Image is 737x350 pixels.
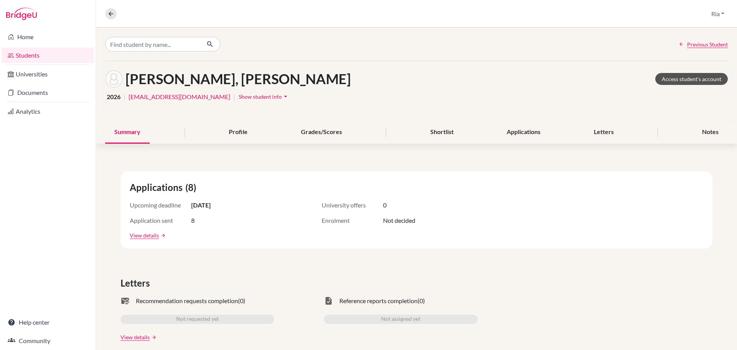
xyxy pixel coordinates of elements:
span: Show student info [239,93,282,100]
a: Community [2,333,94,348]
img: Bridge-U [6,8,37,20]
span: mark_email_read [121,296,130,305]
span: Not requested yet [176,315,219,324]
span: Applications [130,181,185,194]
a: Documents [2,85,94,100]
span: (0) [238,296,245,305]
span: 8 [191,216,195,225]
div: Letters [585,121,623,144]
a: Home [2,29,94,45]
a: Universities [2,66,94,82]
input: Find student by name... [105,37,200,51]
div: Summary [105,121,150,144]
a: Analytics [2,104,94,119]
span: Application sent [130,216,191,225]
button: Ria [708,7,728,21]
a: Help center [2,315,94,330]
span: Reference reports completion [339,296,418,305]
a: arrow_forward [150,335,157,340]
a: [EMAIL_ADDRESS][DOMAIN_NAME] [129,92,230,101]
div: Profile [220,121,257,144]
a: Access student's account [655,73,728,85]
span: University offers [322,201,383,210]
span: [DATE] [191,201,211,210]
span: (8) [185,181,199,194]
span: 0 [383,201,387,210]
span: (0) [418,296,425,305]
a: arrow_forward [159,233,166,238]
a: Previous Student [679,40,728,48]
i: arrow_drop_down [282,93,289,100]
div: Shortlist [421,121,463,144]
a: View details [121,333,150,341]
button: Show student infoarrow_drop_down [238,91,290,103]
img: Ezekiel Shawn Wondo's avatar [105,70,122,88]
h1: [PERSON_NAME], [PERSON_NAME] [126,71,351,87]
a: Students [2,48,94,63]
div: Grades/Scores [292,121,351,144]
span: | [124,92,126,101]
span: Not assigned yet [381,315,420,324]
span: task [324,296,333,305]
span: Previous Student [687,40,728,48]
span: | [233,92,235,101]
span: Recommendation requests completion [136,296,238,305]
span: Not decided [383,216,415,225]
span: Letters [121,276,153,290]
div: Notes [693,121,728,144]
a: View details [130,231,159,239]
span: Upcoming deadline [130,201,191,210]
span: 2026 [107,92,121,101]
div: Applications [497,121,550,144]
span: Enrolment [322,216,383,225]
